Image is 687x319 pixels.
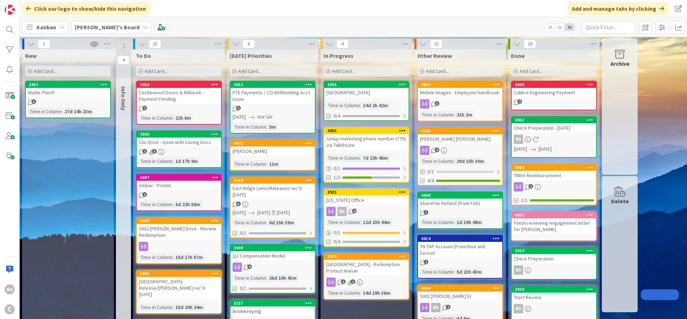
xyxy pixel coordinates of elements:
div: 3991 [327,82,409,87]
span: Add Card... [238,68,261,74]
div: 3949 [230,245,315,251]
div: [GEOGRAPHIC_DATA] [324,88,409,97]
a: 3949Q2 Compensation ModelTime in Column:26d 10h 43m0/1 [230,244,316,294]
span: 6 [243,40,255,48]
span: : [360,218,361,226]
span: : [360,154,361,162]
div: 26d 10h 43m [267,274,298,282]
span: [DATE] [233,113,246,121]
div: ShareFile Refund (from Feb) [418,199,502,208]
div: 3982 [515,165,596,170]
span: 3 [152,149,157,154]
div: 3951 [26,81,110,88]
div: 4001 [327,128,409,133]
div: 3815[GEOGRAPHIC_DATA] - Redemption Protest Waiver [324,253,409,275]
div: [DATE] [277,209,290,216]
div: 4021Finish reviewing engagement letter for [PERSON_NAME] [512,212,596,234]
div: 4014TN TAP Account (Franchise and Excise) [418,235,502,258]
span: 4 [336,40,349,48]
div: 3193[PERSON_NAME] [PERSON_NAME] [418,128,502,144]
span: : [454,111,455,119]
span: : [172,200,174,208]
span: 0/4 [333,112,340,120]
span: : [266,160,267,168]
div: C [5,304,15,314]
div: 4021 [515,213,596,218]
div: [GEOGRAPHIC_DATA] Release/[PERSON_NAME] rec'd [DATE] [137,277,221,299]
div: 4053 [421,82,502,87]
div: 3949Q2 Compensation Model [230,245,315,260]
div: 4053Mobile Images - Employee Handbook [418,81,502,97]
div: Check Preparation - [DATE] [512,123,596,133]
a: 39832002 [PERSON_NAME] Drive - Review RedemptionTime in Column:15d 17h 57m [136,217,222,264]
div: 3815 [327,254,409,259]
div: 3982TMAA Reimbursement [512,164,596,180]
span: Add Card... [426,68,449,74]
span: [DATE] [233,209,246,216]
span: : [172,114,174,122]
div: 4052PTE Payments / CO Withholding Acct Issue [230,81,315,104]
div: 4051Check Preparation - [DATE] [512,117,596,133]
div: 2002 [PERSON_NAME] Drive - Review Redemption [137,224,221,240]
div: 22h 6m [174,114,193,122]
span: 4 [517,99,522,104]
a: 4001Setup marketing phone number (770) via TalkRouteTime in Column:7d 22h 46m0/11/2 [323,127,409,183]
div: 14d 18h 36m [361,289,392,297]
div: 14d 2h 42m [361,101,390,109]
a: 3931[US_STATE] OfficeBSTime in Column:12d 23h 44m0/10/4 [323,188,409,247]
div: Amber - Printer [137,181,221,190]
div: 3187Bookkeeping [230,300,315,316]
span: In Progress [323,52,354,59]
div: 4049 [512,81,596,88]
span: : [266,123,267,131]
span: 1 [38,40,50,48]
div: 3931 [327,190,409,195]
div: 3824 [515,248,596,253]
div: Bookkeeping [230,306,315,316]
div: Delete [611,197,629,205]
div: 5m [267,123,278,131]
div: 3187 [234,301,315,306]
div: 4050Castlewood Doors & Millwork - Payment Pending [137,81,221,104]
div: 27d 14h 23m [63,108,94,115]
span: 0/1 [240,229,247,237]
div: BS [512,265,596,275]
div: 6d 22h 58m [174,200,202,208]
div: 3951Water Plant!! [26,81,110,97]
div: BS [431,303,440,312]
div: 4040ShareFile Refund (from Feb) [418,192,502,208]
div: 3824Check Preparation [512,248,596,263]
div: Add and manage tabs by clicking [567,2,668,15]
div: 3815 [324,253,409,260]
div: Click our logo to show/hide this navigation [22,2,150,15]
span: 2x [555,24,565,31]
span: 4 [352,209,357,213]
div: Time in Column [139,157,172,165]
span: : [172,157,174,165]
div: Time in Column [420,111,454,119]
span: 1 [446,305,450,309]
span: 3 [236,201,241,206]
a: 4007Amber - PrinterTime in Column:6d 22h 58m [136,174,222,211]
a: 3193[PERSON_NAME] [PERSON_NAME]Time in Column:29d 15h 30m0/14/4 [417,127,503,186]
div: 3931 [324,189,409,195]
a: 3980East Ridge Liens/Releases rec'd [DATE][DATE][DATE][DATE]Time in Column:8d 15h 39m0/1 [230,176,316,238]
div: Time in Column [233,123,266,131]
div: Check Preparation [512,254,596,263]
div: 15d 20h 24m [174,303,205,311]
div: 4014 [418,235,502,242]
div: BS [5,284,15,294]
div: 3983 [140,218,221,223]
a: 4061[PERSON_NAME]Time in Column:11m [230,139,316,171]
div: 4052 [230,81,315,88]
div: Time in Column [326,101,360,109]
img: Visit kanbanzone.com [5,5,15,15]
div: 3981 [140,271,221,276]
div: Time in Column [326,289,360,297]
span: To Do [136,52,151,59]
span: Add Card... [332,68,355,74]
div: 3826Trust Review [512,286,596,302]
span: Add Card... [145,68,167,74]
span: 1x [545,24,555,31]
span: Today's Priorities [230,52,272,59]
